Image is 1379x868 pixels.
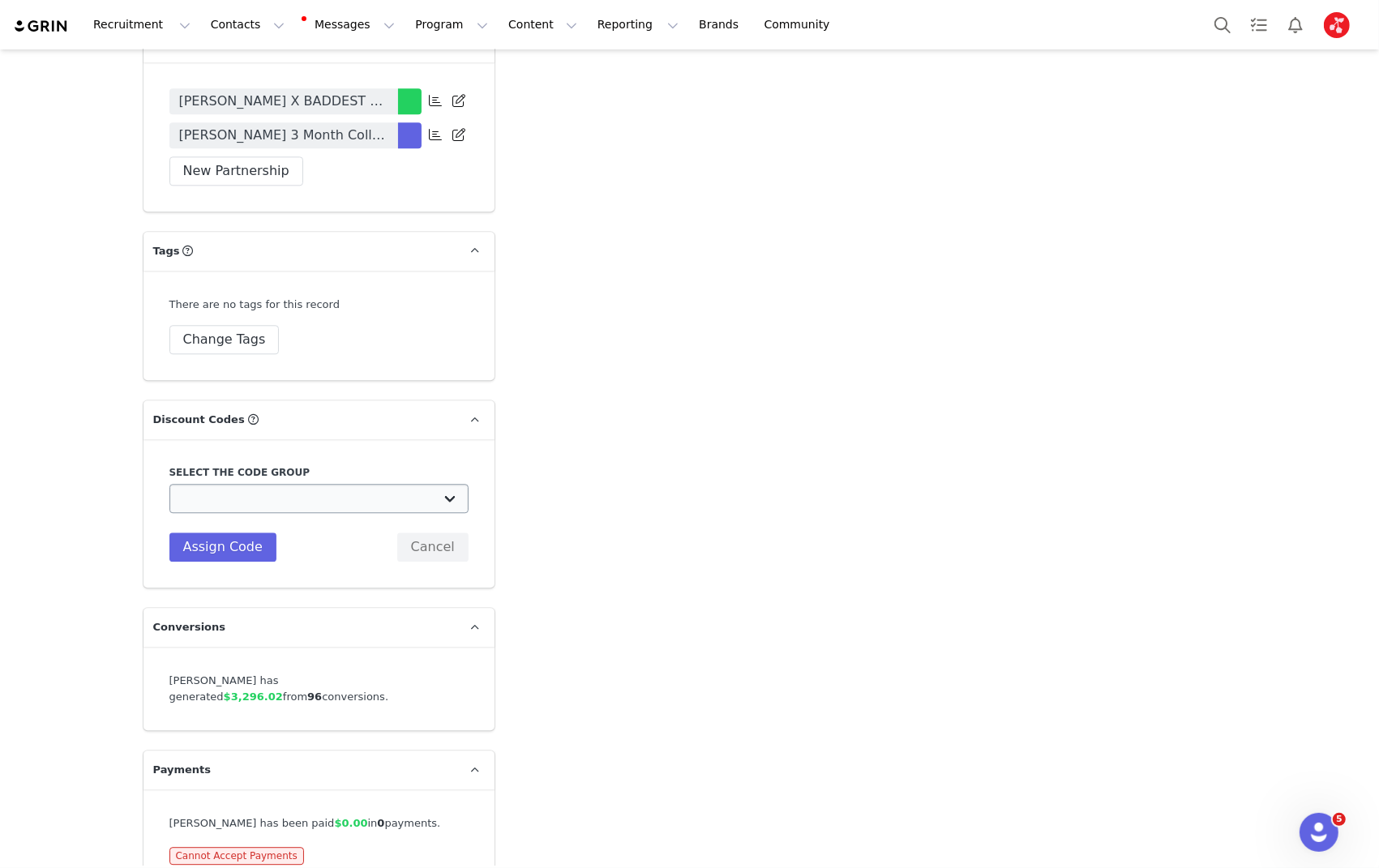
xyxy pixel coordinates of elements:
[169,297,340,313] div: There are no tags for this record
[169,815,469,832] div: [PERSON_NAME] has been paid in payments.
[397,532,469,562] button: Cancel
[1324,12,1350,38] img: cfdc7c8e-f9f4-406a-bed9-72c9a347eaed.jpg
[1314,12,1366,38] button: Profile
[179,126,388,145] span: [PERSON_NAME] 3 Month Collab #3
[169,88,398,114] a: [PERSON_NAME] X BADDEST BOD PAID COLLAB #2
[153,762,212,778] span: Payments
[169,673,469,704] div: [PERSON_NAME] has generated from conversions.
[153,412,245,428] span: Discount Codes
[224,691,283,703] span: $3,296.02
[1205,6,1240,43] button: Search
[153,619,226,635] span: Conversions
[334,817,367,829] span: $0.00
[201,6,294,43] button: Contacts
[1300,813,1338,852] iframe: Intercom live chat
[179,92,388,111] span: [PERSON_NAME] X BADDEST BOD PAID COLLAB #2
[84,6,200,43] button: Recruitment
[405,6,498,43] button: Program
[169,156,303,186] button: New Partnership
[307,691,322,703] strong: 96
[169,325,280,354] button: Change Tags
[153,243,180,259] span: Tags
[689,6,753,43] a: Brands
[295,6,405,43] button: Messages
[755,6,847,43] a: Community
[169,847,304,865] span: Cannot Accept Payments
[499,6,587,43] button: Content
[1241,6,1277,43] a: Tasks
[169,122,398,148] a: [PERSON_NAME] 3 Month Collab #3
[1333,813,1346,826] span: 5
[377,817,384,829] strong: 0
[169,532,276,562] button: Assign Code
[1278,6,1313,43] button: Notifications
[169,465,469,480] label: Select the code group
[588,6,688,43] button: Reporting
[13,19,70,34] img: grin logo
